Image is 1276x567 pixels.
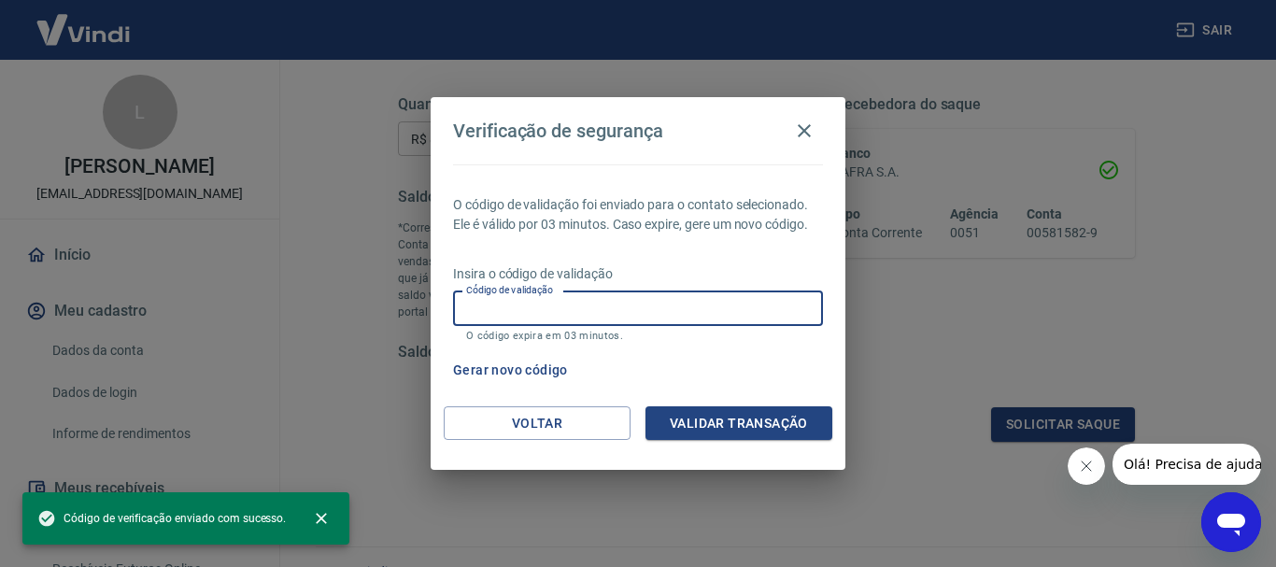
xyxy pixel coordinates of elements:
[453,195,823,234] p: O código de validação foi enviado para o contato selecionado. Ele é válido por 03 minutos. Caso e...
[301,498,342,539] button: close
[466,283,553,297] label: Código de validação
[453,264,823,284] p: Insira o código de validação
[1201,492,1261,552] iframe: Botão para abrir a janela de mensagens
[453,120,663,142] h4: Verificação de segurança
[446,353,575,388] button: Gerar novo código
[645,406,832,441] button: Validar transação
[444,406,631,441] button: Voltar
[11,13,157,28] span: Olá! Precisa de ajuda?
[1113,444,1261,485] iframe: Mensagem da empresa
[37,509,286,528] span: Código de verificação enviado com sucesso.
[466,330,810,342] p: O código expira em 03 minutos.
[1068,447,1105,485] iframe: Fechar mensagem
